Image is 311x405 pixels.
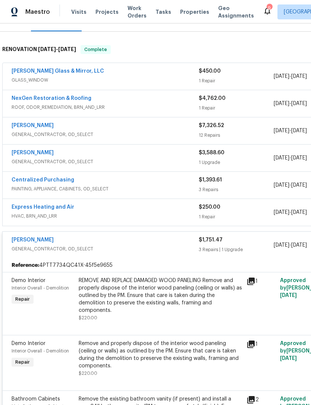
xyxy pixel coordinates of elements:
span: GENERAL_CONTRACTOR, OD_SELECT [12,245,199,253]
span: [DATE] [291,74,307,79]
span: [DATE] [274,74,289,79]
span: [DATE] [280,356,297,361]
span: Work Orders [128,4,147,19]
span: [DATE] [274,101,289,106]
a: Centralized Purchasing [12,177,74,183]
span: [DATE] [291,101,307,106]
div: 3 Repairs [199,186,274,193]
span: Complete [81,46,110,53]
span: [DATE] [291,128,307,133]
a: NexGen Restoration & Roofing [12,96,91,101]
span: [DATE] [291,155,307,161]
span: Bathroom Cabinets [12,396,60,402]
span: $220.00 [79,371,97,376]
span: Repair [12,295,33,303]
span: - [274,209,307,216]
span: Demo Interior [12,278,45,283]
span: GENERAL_CONTRACTOR, OD_SELECT [12,158,199,165]
span: $250.00 [199,205,220,210]
span: GENERAL_CONTRACTOR, OD_SELECT [12,131,199,138]
div: 1 Upgrade [199,159,274,166]
span: GLASS_WINDOW [12,76,199,84]
span: - [274,100,307,107]
span: $450.00 [199,69,221,74]
div: 12 Repairs [199,132,274,139]
span: [DATE] [291,243,307,248]
span: [DATE] [291,183,307,188]
span: [DATE] [274,155,289,161]
div: 1 [246,277,276,286]
span: Projects [95,8,119,16]
b: Reference: [12,262,39,269]
span: [DATE] [280,293,297,298]
span: - [274,241,307,249]
span: PAINTING, APPLIANCE, CABINETS, OD_SELECT [12,185,199,193]
span: Demo Interior [12,341,45,346]
span: $220.00 [79,316,97,320]
span: [DATE] [274,128,289,133]
span: [DATE] [274,243,289,248]
a: [PERSON_NAME] [12,123,54,128]
span: - [274,127,307,135]
span: Geo Assignments [218,4,254,19]
span: [DATE] [58,47,76,52]
div: 2 [246,395,276,404]
a: [PERSON_NAME] [12,150,54,155]
div: 1 Repair [199,213,274,221]
span: Maestro [25,8,50,16]
span: ROOF, ODOR_REMEDIATION, BRN_AND_LRR [12,104,199,111]
div: REMOVE AND REPLACE DAMAGED WOOD PANELING Remove and properly dispose of the interior wood panelin... [79,277,242,314]
div: 1 Repair [199,104,274,112]
a: [PERSON_NAME] Glass & Mirror, LLC [12,69,104,74]
span: - [274,73,307,80]
span: [DATE] [274,183,289,188]
span: [DATE] [38,47,56,52]
span: $3,588.60 [199,150,224,155]
div: 9 [267,4,272,12]
span: [DATE] [274,210,289,215]
span: [DATE] [291,210,307,215]
span: $7,326.52 [199,123,224,128]
div: 1 [246,340,276,349]
a: Express Heating and Air [12,205,74,210]
div: 3 Repairs | 1 Upgrade [199,246,274,253]
span: Tasks [155,9,171,15]
span: Interior Overall - Demolition [12,286,69,290]
span: - [274,181,307,189]
span: - [274,154,307,162]
span: Visits [71,8,87,16]
span: Properties [180,8,209,16]
span: $4,762.00 [199,96,226,101]
h6: RENOVATION [2,45,76,54]
span: Interior Overall - Demolition [12,349,69,353]
a: [PERSON_NAME] [12,237,54,243]
div: Remove and properly dispose of the interior wood paneling (ceiling or walls) as outlined by the P... [79,340,242,370]
span: HVAC, BRN_AND_LRR [12,212,199,220]
span: - [38,47,76,52]
span: $1,393.61 [199,177,222,183]
div: 1 Repair [199,77,274,85]
span: Repair [12,358,33,366]
span: $1,751.47 [199,237,223,243]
